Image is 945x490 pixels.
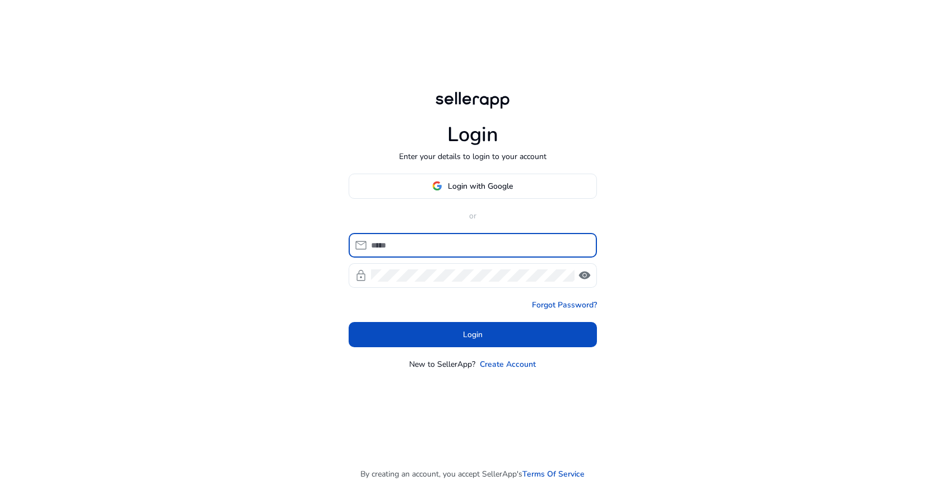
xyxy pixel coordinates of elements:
[399,151,546,162] p: Enter your details to login to your account
[409,358,475,370] p: New to SellerApp?
[349,210,597,222] p: or
[349,174,597,199] button: Login with Google
[432,181,442,191] img: google-logo.svg
[480,358,536,370] a: Create Account
[522,468,585,480] a: Terms Of Service
[578,269,591,282] span: visibility
[463,329,483,340] span: Login
[354,239,368,252] span: mail
[448,180,513,192] span: Login with Google
[532,299,597,311] a: Forgot Password?
[349,322,597,347] button: Login
[447,123,498,147] h1: Login
[354,269,368,282] span: lock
